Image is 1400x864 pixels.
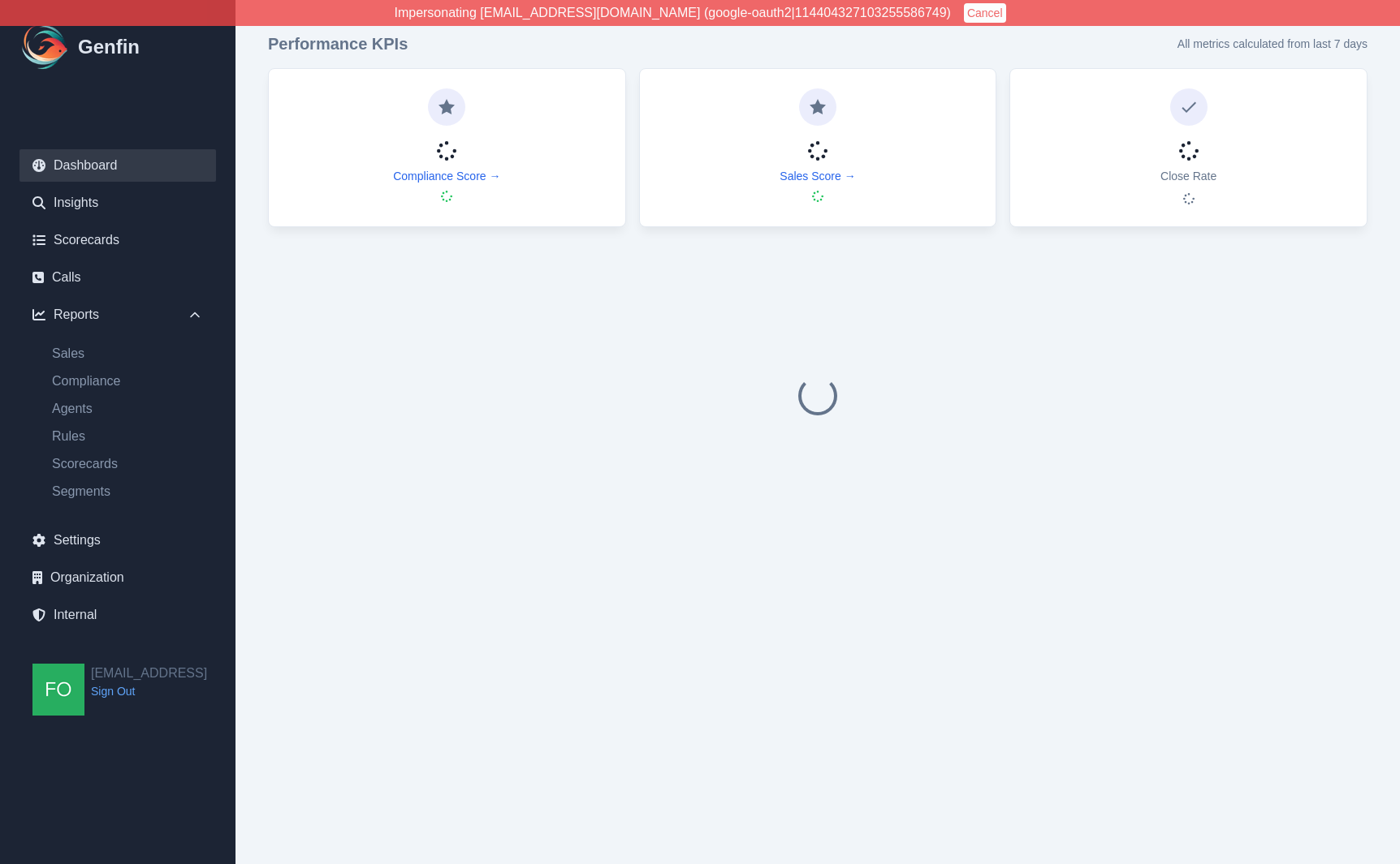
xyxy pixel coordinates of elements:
[393,168,500,184] a: Compliance Score →
[19,561,216,594] a: Organization
[268,32,408,55] h3: Performance KPIs
[1160,168,1216,184] p: Close Rate
[32,664,84,716] img: founders@genfin.ai
[780,168,855,184] a: Sales Score →
[19,187,216,219] a: Insights
[19,299,216,331] div: Reports
[91,683,207,699] a: Sign Out
[91,664,207,683] h2: [EMAIL_ADDRESS]
[39,454,216,474] a: Scorecards
[39,427,216,446] a: Rules
[19,149,216,182] a: Dashboard
[19,599,216,631] a: Internal
[39,344,216,363] a: Sales
[19,524,216,557] a: Settings
[19,21,71,73] img: Logo
[964,3,1006,23] button: Cancel
[39,399,216,419] a: Agents
[78,34,140,60] h1: Genfin
[39,482,216,501] a: Segments
[39,372,216,391] a: Compliance
[1177,36,1368,52] p: All metrics calculated from last 7 days
[19,224,216,256] a: Scorecards
[19,261,216,294] a: Calls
